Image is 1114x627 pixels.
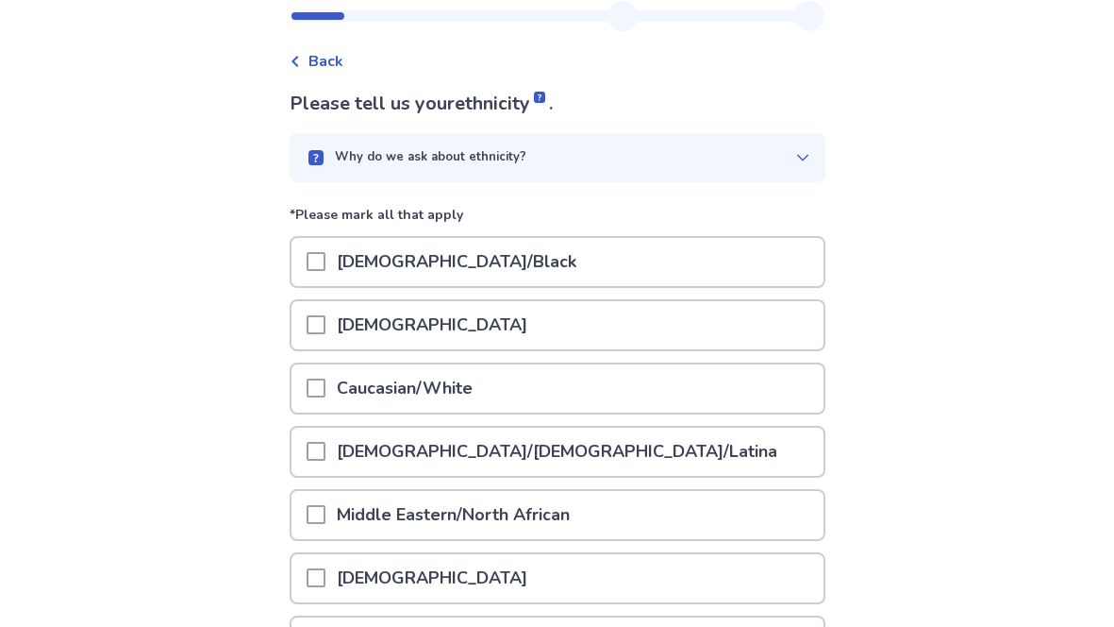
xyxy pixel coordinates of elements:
p: *Please mark all that apply [290,205,825,236]
p: Why do we ask about ethnicity? [335,148,526,167]
span: ethnicity [455,91,549,116]
p: Caucasian/White [325,364,484,413]
p: [DEMOGRAPHIC_DATA] [325,554,539,602]
p: [DEMOGRAPHIC_DATA]/Black [325,238,588,286]
p: Please tell us your . [290,90,825,118]
p: [DEMOGRAPHIC_DATA]/[DEMOGRAPHIC_DATA]/Latina [325,428,789,476]
p: [DEMOGRAPHIC_DATA] [325,301,539,349]
span: Back [308,50,343,73]
p: Middle Eastern/North African [325,491,581,539]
